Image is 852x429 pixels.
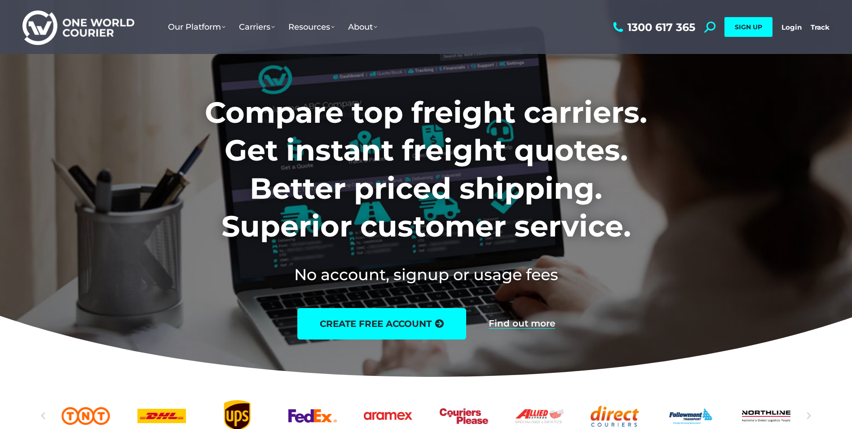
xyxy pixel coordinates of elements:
h1: Compare top freight carriers. Get instant freight quotes. Better priced shipping. Superior custom... [146,94,706,246]
span: Resources [288,22,335,32]
a: Find out more [489,319,555,329]
h2: No account, signup or usage fees [146,264,706,286]
a: Resources [282,13,341,41]
a: Our Platform [161,13,232,41]
a: Login [781,23,802,31]
a: Track [811,23,830,31]
a: About [341,13,384,41]
img: One World Courier [22,9,134,45]
span: Carriers [239,22,275,32]
a: 1300 617 365 [611,22,695,33]
span: About [348,22,377,32]
span: SIGN UP [735,23,762,31]
span: Our Platform [168,22,225,32]
a: create free account [297,308,466,340]
a: Carriers [232,13,282,41]
a: SIGN UP [724,17,773,37]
